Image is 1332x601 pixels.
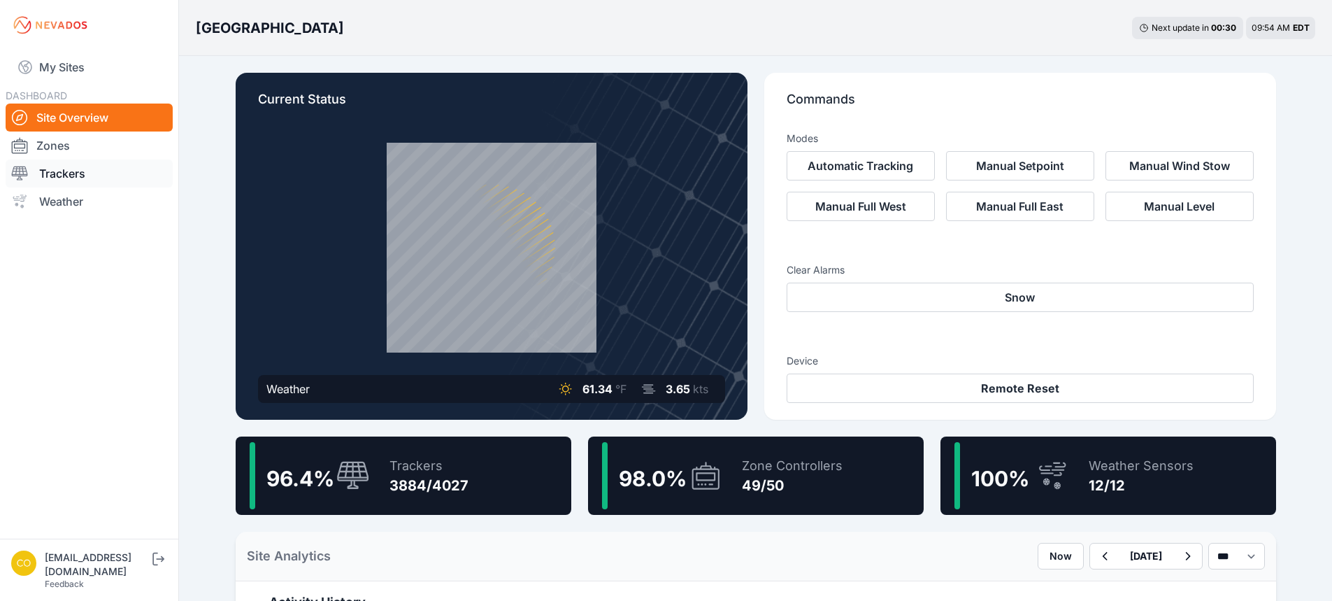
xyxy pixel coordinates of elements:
[946,192,1094,221] button: Manual Full East
[787,151,935,181] button: Automatic Tracking
[1105,192,1254,221] button: Manual Level
[940,437,1276,515] a: 100%Weather Sensors12/12
[6,132,173,160] a: Zones
[6,90,67,101] span: DASHBOARD
[946,151,1094,181] button: Manual Setpoint
[236,437,571,515] a: 96.4%Trackers3884/4027
[1152,22,1209,33] span: Next update in
[787,354,1254,368] h3: Device
[45,579,84,589] a: Feedback
[787,374,1254,403] button: Remote Reset
[11,14,89,36] img: Nevados
[619,466,687,491] span: 98.0 %
[742,476,843,495] div: 49/50
[196,18,344,38] h3: [GEOGRAPHIC_DATA]
[787,283,1254,312] button: Snow
[6,160,173,188] a: Trackers
[6,104,173,132] a: Site Overview
[693,382,708,396] span: kts
[1211,22,1236,34] div: 00 : 30
[6,188,173,215] a: Weather
[45,551,150,579] div: [EMAIL_ADDRESS][DOMAIN_NAME]
[266,381,310,397] div: Weather
[11,551,36,576] img: controlroomoperator@invenergy.com
[266,466,334,491] span: 96.4 %
[6,50,173,84] a: My Sites
[742,456,843,476] div: Zone Controllers
[1252,22,1290,33] span: 09:54 AM
[1089,456,1194,476] div: Weather Sensors
[615,382,626,396] span: °F
[787,132,818,146] h3: Modes
[1089,476,1194,495] div: 12/12
[196,10,344,46] nav: Breadcrumb
[258,90,725,120] p: Current Status
[1293,22,1310,33] span: EDT
[787,263,1254,277] h3: Clear Alarms
[971,466,1029,491] span: 100 %
[588,437,924,515] a: 98.0%Zone Controllers49/50
[389,456,468,476] div: Trackers
[787,90,1254,120] p: Commands
[582,382,613,396] span: 61.34
[1105,151,1254,181] button: Manual Wind Stow
[1038,543,1084,570] button: Now
[247,546,331,566] h2: Site Analytics
[787,192,935,221] button: Manual Full West
[1119,544,1173,569] button: [DATE]
[666,382,690,396] span: 3.65
[389,476,468,495] div: 3884/4027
